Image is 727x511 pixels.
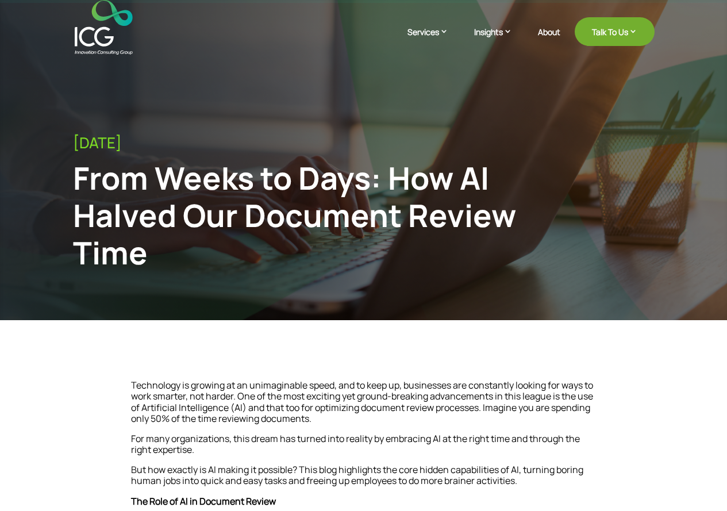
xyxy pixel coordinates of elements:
[538,28,560,55] a: About
[474,26,524,55] a: Insights
[73,134,655,152] div: [DATE]
[131,464,597,495] p: But how exactly is AI making it possible? This blog highlights the core hidden capabilities of AI...
[131,495,276,508] strong: The Role of AI in Document Review
[73,159,521,271] div: From Weeks to Days: How AI Halved Our Document Review Time
[131,433,597,464] p: For many organizations, this dream has turned into reality by embracing AI at the right time and ...
[407,26,460,55] a: Services
[131,380,597,433] p: Technology is growing at an unimaginable speed, and to keep up, businesses are constantly looking...
[575,17,655,46] a: Talk To Us
[536,387,727,511] iframe: Chat Widget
